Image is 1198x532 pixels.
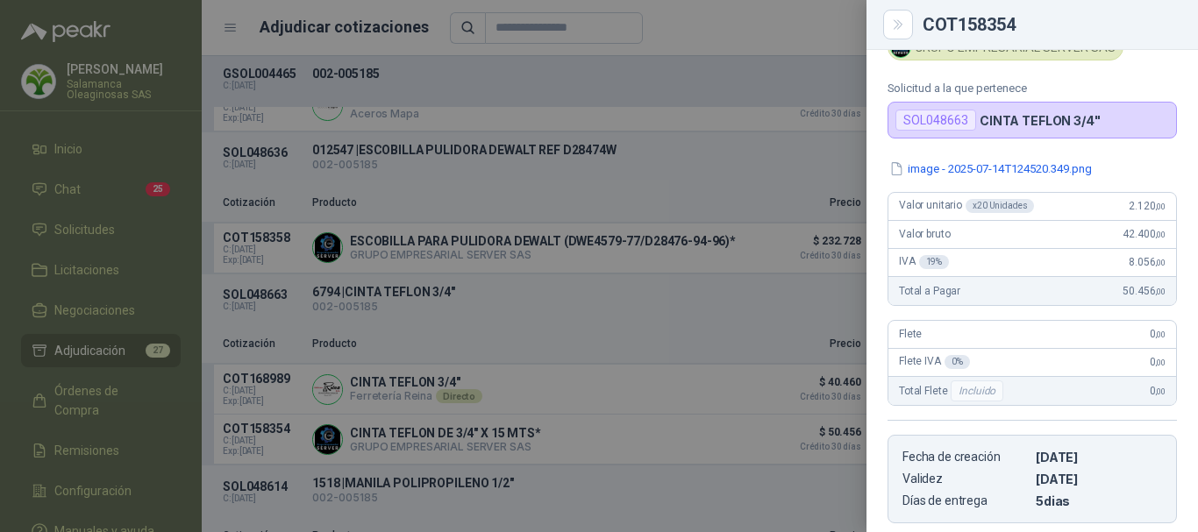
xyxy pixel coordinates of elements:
[1155,358,1166,367] span: ,00
[899,328,922,340] span: Flete
[902,493,1029,508] p: Días de entrega
[1150,328,1166,340] span: 0
[888,82,1177,95] p: Solicitud a la que pertenece
[1155,258,1166,267] span: ,00
[923,16,1177,33] div: COT158354
[1036,472,1162,486] p: [DATE]
[1150,356,1166,368] span: 0
[902,450,1029,465] p: Fecha de creación
[1155,202,1166,211] span: ,00
[1036,493,1162,508] p: 5 dias
[1155,387,1166,396] span: ,00
[1123,285,1166,297] span: 50.456
[1036,450,1162,465] p: [DATE]
[1150,385,1166,397] span: 0
[1129,256,1166,268] span: 8.056
[1123,228,1166,240] span: 42.400
[945,355,970,369] div: 0 %
[899,255,949,269] span: IVA
[902,472,1029,486] p: Validez
[1129,200,1166,212] span: 2.120
[899,228,950,240] span: Valor bruto
[1155,287,1166,296] span: ,00
[966,199,1034,213] div: x 20 Unidades
[899,285,960,297] span: Total a Pagar
[888,160,1094,178] button: image - 2025-07-14T124520.349.png
[951,380,1003,401] div: Incluido
[919,255,950,269] div: 19 %
[1155,230,1166,239] span: ,00
[899,199,1034,213] span: Valor unitario
[888,14,909,35] button: Close
[1155,330,1166,339] span: ,00
[899,380,1007,401] span: Total Flete
[980,113,1101,128] p: CINTA TEFLON 3/4"
[895,110,976,131] div: SOL048663
[899,355,970,369] span: Flete IVA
